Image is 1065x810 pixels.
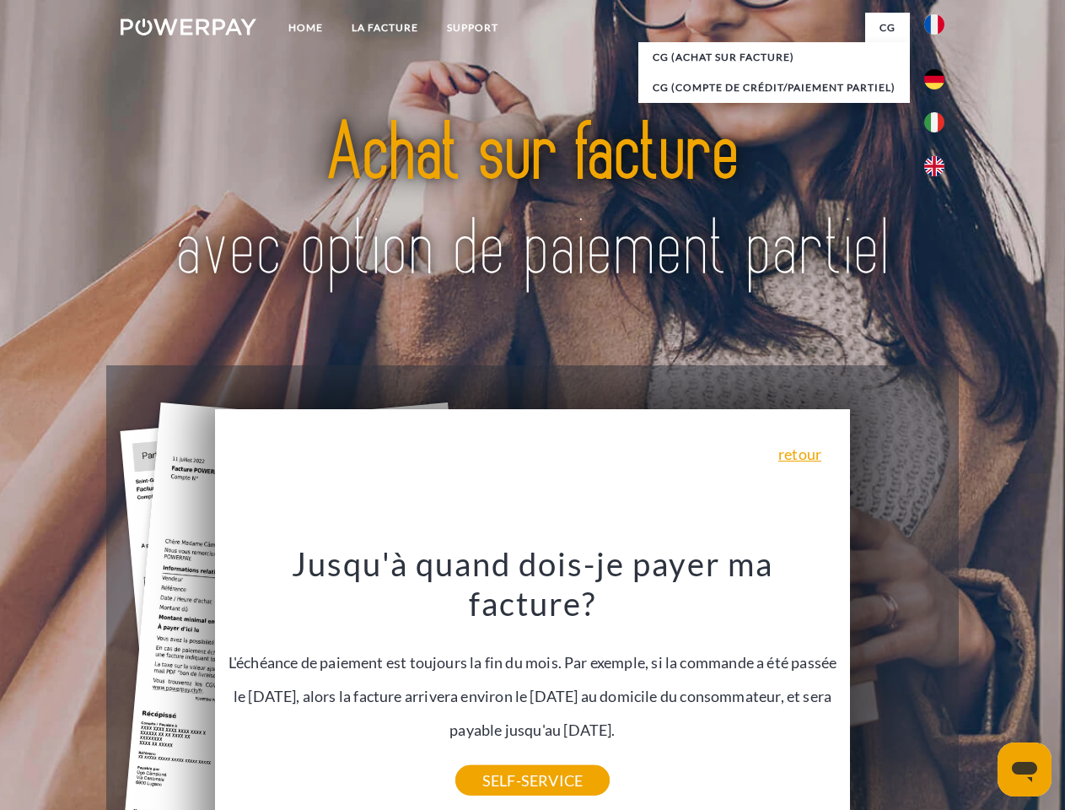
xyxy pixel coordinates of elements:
[778,446,821,462] a: retour
[638,42,910,73] a: CG (achat sur facture)
[924,69,944,89] img: de
[121,19,256,35] img: logo-powerpay-white.svg
[433,13,513,43] a: Support
[161,81,904,323] img: title-powerpay_fr.svg
[998,742,1052,796] iframe: Bouton de lancement de la fenêtre de messagerie
[924,112,944,132] img: it
[225,543,841,624] h3: Jusqu'à quand dois-je payer ma facture?
[924,156,944,176] img: en
[225,543,841,780] div: L'échéance de paiement est toujours la fin du mois. Par exemple, si la commande a été passée le [...
[455,765,610,796] a: SELF-SERVICE
[924,14,944,35] img: fr
[638,73,910,103] a: CG (Compte de crédit/paiement partiel)
[274,13,337,43] a: Home
[337,13,433,43] a: LA FACTURE
[865,13,910,43] a: CG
